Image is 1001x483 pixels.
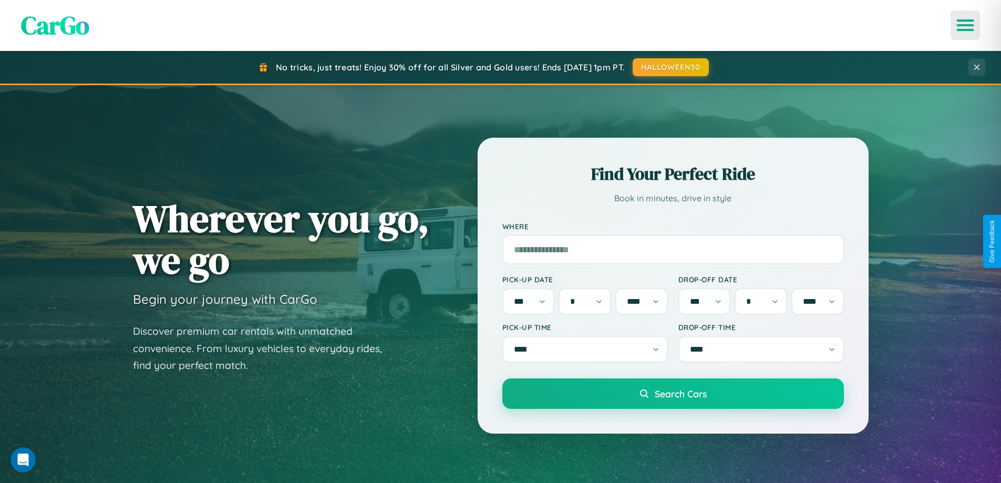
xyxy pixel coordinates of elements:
[951,11,980,40] button: Open menu
[988,220,996,263] div: Give Feedback
[502,222,844,231] label: Where
[678,323,844,332] label: Drop-off Time
[502,378,844,409] button: Search Cars
[502,191,844,206] p: Book in minutes, drive in style
[502,275,668,284] label: Pick-up Date
[133,291,317,307] h3: Begin your journey with CarGo
[655,388,707,399] span: Search Cars
[678,275,844,284] label: Drop-off Date
[11,447,36,472] iframe: Intercom live chat
[21,8,89,43] span: CarGo
[633,58,709,76] button: HALLOWEEN30
[502,323,668,332] label: Pick-up Time
[133,198,429,281] h1: Wherever you go, we go
[133,323,396,374] p: Discover premium car rentals with unmatched convenience. From luxury vehicles to everyday rides, ...
[502,162,844,186] h2: Find Your Perfect Ride
[276,62,625,73] span: No tricks, just treats! Enjoy 30% off for all Silver and Gold users! Ends [DATE] 1pm PT.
